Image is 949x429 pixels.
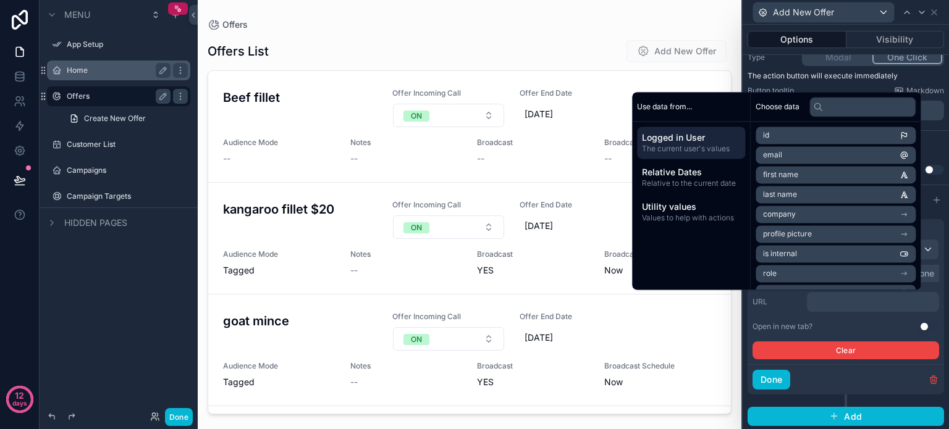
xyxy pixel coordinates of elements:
div: scrollable content [632,122,750,233]
span: Relative Dates [642,166,740,178]
label: Button tooltip [748,86,794,96]
label: Offers [67,91,166,101]
span: Use data from... [637,102,692,112]
p: The action button will execute immediately [748,71,944,81]
label: Campaigns [67,165,188,175]
label: Campaign Targets [67,191,188,201]
span: Add [844,411,862,422]
span: Values to help with actions [642,213,740,223]
button: Done [753,370,790,389]
a: Markdown [894,86,944,96]
button: Phone [903,267,940,280]
a: Create New Offer [62,109,190,128]
label: URL [753,297,802,307]
button: Visibility [846,31,945,48]
button: Options [748,31,846,48]
span: Choose data [756,102,799,112]
p: days [12,394,27,412]
p: 12 [15,389,24,402]
button: Clear [753,341,939,359]
span: The current user's values [642,144,740,154]
span: Markdown [906,86,944,96]
label: Type [748,52,797,62]
span: Hidden pages [64,217,127,229]
button: Add [748,407,944,427]
span: Relative to the current date [642,178,740,188]
label: App Setup [67,40,188,49]
span: Utility values [642,201,740,213]
div: scrollable content [807,292,939,312]
div: Open in new tab? [753,322,812,331]
button: Add New Offer [753,2,895,23]
button: Done [165,408,193,426]
span: Logged in User [642,131,740,144]
span: Add New Offer [773,6,834,19]
button: One Click [872,51,942,64]
span: Menu [64,9,90,21]
span: Create New Offer [84,114,146,123]
label: Customer List [67,140,188,149]
label: Home [67,65,166,75]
